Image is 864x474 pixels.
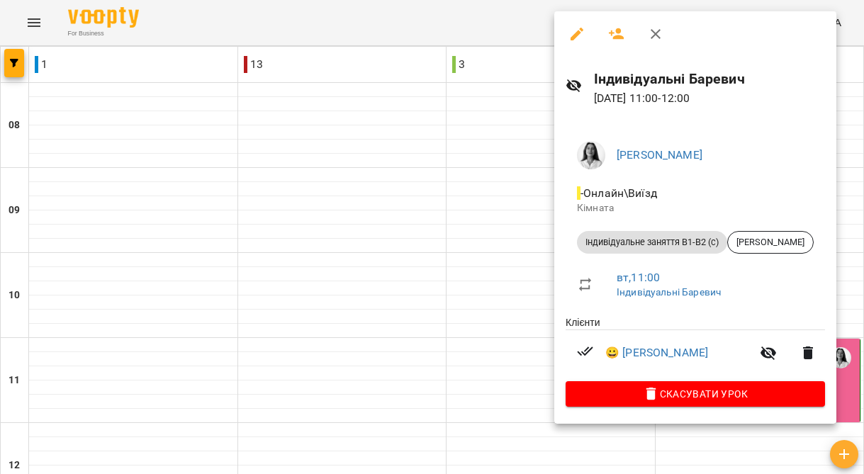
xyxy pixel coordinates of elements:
span: [PERSON_NAME] [728,236,813,249]
p: Кімната [577,201,814,215]
span: Індивідуальне заняття В1-В2 (с) [577,236,727,249]
svg: Візит сплачено [577,343,594,360]
button: Скасувати Урок [566,381,825,407]
span: - Онлайн\Виїзд [577,186,660,200]
h6: Індивідуальні Баревич [594,68,825,90]
a: Індивідуальні Баревич [617,286,721,298]
a: [PERSON_NAME] [617,148,702,162]
a: 😀 [PERSON_NAME] [605,344,708,361]
div: [PERSON_NAME] [727,231,814,254]
span: Скасувати Урок [577,385,814,402]
ul: Клієнти [566,315,825,381]
img: 458f18c70d13cc9d040a5d3c767cc536.JPG [577,141,605,169]
p: [DATE] 11:00 - 12:00 [594,90,825,107]
a: вт , 11:00 [617,271,660,284]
